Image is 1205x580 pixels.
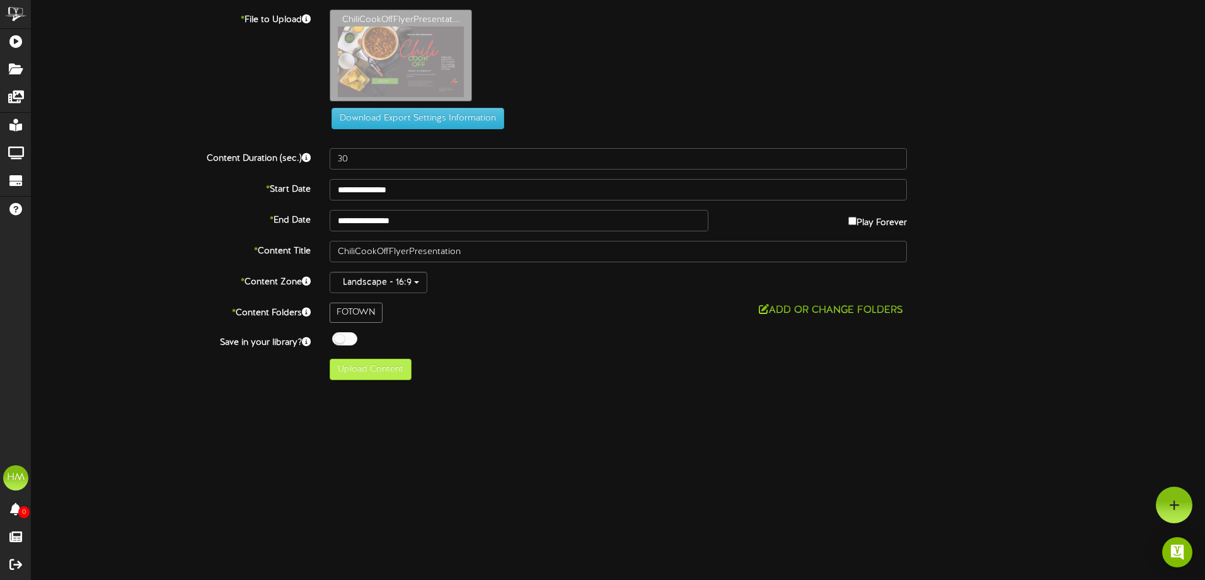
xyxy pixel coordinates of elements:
[22,241,320,258] label: Content Title
[848,217,856,225] input: Play Forever
[330,359,412,380] button: Upload Content
[18,506,30,518] span: 0
[22,332,320,349] label: Save in your library?
[330,241,907,262] input: Title of this Content
[1162,537,1192,567] div: Open Intercom Messenger
[22,179,320,196] label: Start Date
[22,272,320,289] label: Content Zone
[22,210,320,227] label: End Date
[22,303,320,320] label: Content Folders
[848,210,907,229] label: Play Forever
[3,465,28,490] div: HM
[330,303,383,323] div: FOTOWN
[330,272,427,293] button: Landscape - 16:9
[755,303,907,318] button: Add or Change Folders
[22,148,320,165] label: Content Duration (sec.)
[332,108,504,129] button: Download Export Settings Information
[325,114,504,124] a: Download Export Settings Information
[22,9,320,26] label: File to Upload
